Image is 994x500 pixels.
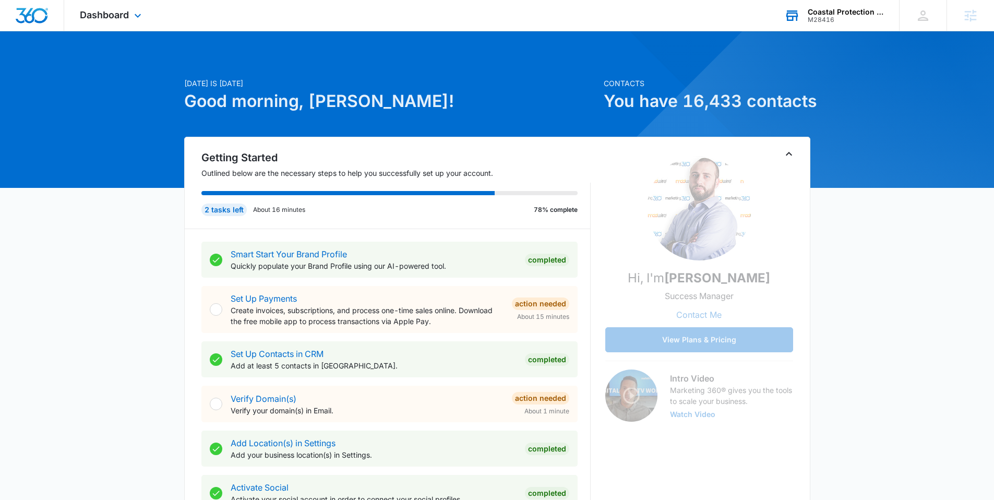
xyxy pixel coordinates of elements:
p: Contacts [604,78,810,89]
a: Set Up Payments [231,293,297,304]
strong: [PERSON_NAME] [664,270,770,285]
p: [DATE] is [DATE] [184,78,597,89]
div: Completed [525,254,569,266]
span: About 1 minute [524,407,569,416]
div: account id [808,16,884,23]
span: About 15 minutes [517,312,569,322]
h2: Getting Started [201,150,591,165]
h3: Intro Video [670,372,793,385]
button: Contact Me [666,302,732,327]
p: Hi, I'm [628,269,770,288]
p: Success Manager [665,290,734,302]
p: Marketing 360® gives you the tools to scale your business. [670,385,793,407]
p: Outlined below are the necessary steps to help you successfully set up your account. [201,168,591,178]
div: Action Needed [512,297,569,310]
img: Brennan Rachman [647,156,751,260]
div: Completed [525,443,569,455]
p: 78% complete [534,205,578,215]
button: Toggle Collapse [783,148,795,160]
img: Intro Video [605,370,657,422]
h1: Good morning, [PERSON_NAME]! [184,89,597,114]
a: Smart Start Your Brand Profile [231,249,347,259]
div: Completed [525,487,569,499]
button: View Plans & Pricing [605,327,793,352]
p: About 16 minutes [253,205,305,215]
p: Quickly populate your Brand Profile using our AI-powered tool. [231,260,517,271]
p: Add your business location(s) in Settings. [231,449,517,460]
div: 2 tasks left [201,204,247,216]
p: Verify your domain(s) in Email. [231,405,504,416]
button: Watch Video [670,411,715,418]
span: Dashboard [80,9,129,20]
div: Action Needed [512,392,569,404]
a: Activate Social [231,482,289,493]
p: Create invoices, subscriptions, and process one-time sales online. Download the free mobile app t... [231,305,504,327]
a: Set Up Contacts in CRM [231,349,324,359]
a: Add Location(s) in Settings [231,438,336,448]
p: Add at least 5 contacts in [GEOGRAPHIC_DATA]. [231,360,517,371]
div: account name [808,8,884,16]
div: Completed [525,353,569,366]
h1: You have 16,433 contacts [604,89,810,114]
a: Verify Domain(s) [231,394,296,404]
